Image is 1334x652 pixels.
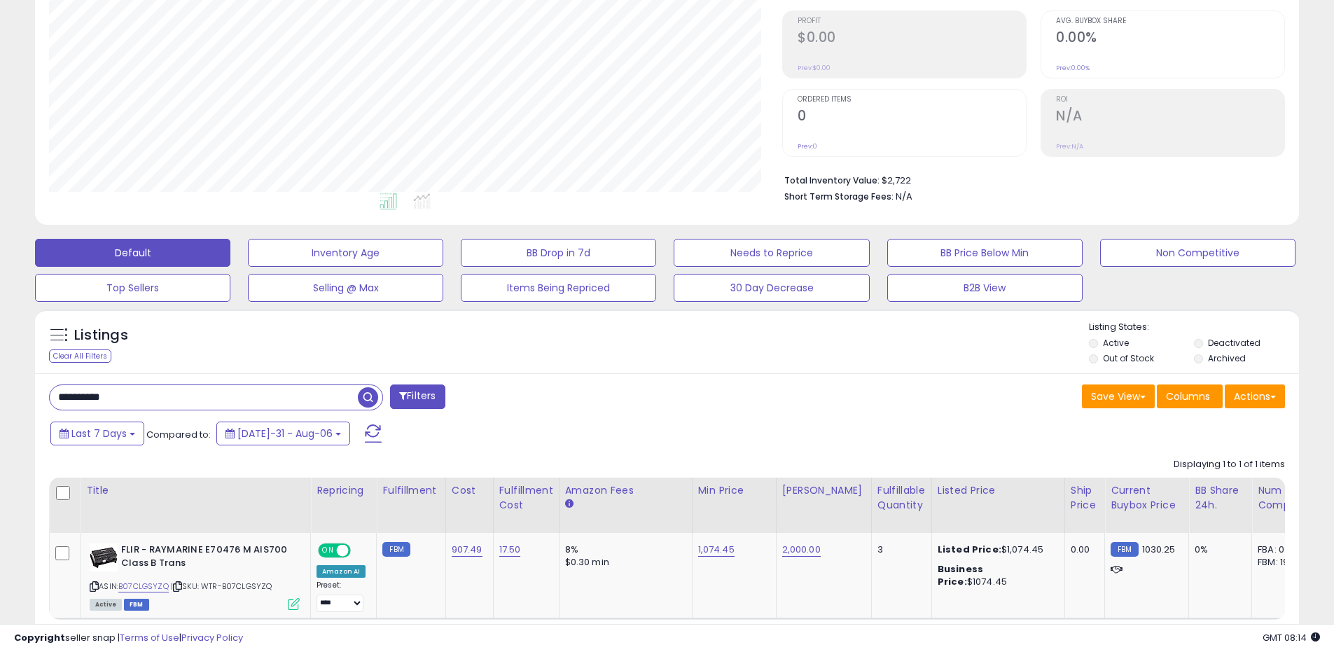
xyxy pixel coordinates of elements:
button: B2B View [887,274,1083,302]
label: Out of Stock [1103,352,1154,364]
small: Prev: 0.00% [1056,64,1090,72]
div: Amazon AI [317,565,366,578]
strong: Copyright [14,631,65,644]
span: 2025-08-14 08:14 GMT [1263,631,1320,644]
div: 0% [1195,543,1241,556]
a: B07CLGSYZQ [118,581,169,592]
div: Repricing [317,483,370,498]
b: Business Price: [938,562,983,588]
div: ASIN: [90,543,300,609]
label: Deactivated [1208,337,1260,349]
small: Prev: $0.00 [798,64,831,72]
small: FBM [382,542,410,557]
div: Ship Price [1071,483,1099,513]
div: Displaying 1 to 1 of 1 items [1174,458,1285,471]
button: Default [35,239,230,267]
label: Active [1103,337,1129,349]
div: Clear All Filters [49,349,111,363]
a: 1,074.45 [698,543,735,557]
span: [DATE]-31 - Aug-06 [237,426,333,441]
button: Non Competitive [1100,239,1295,267]
div: Fulfillable Quantity [877,483,926,513]
a: Privacy Policy [181,631,243,644]
button: Last 7 Days [50,422,144,445]
span: ROI [1056,96,1284,104]
span: | SKU: WTR-B07CLGSYZQ [171,581,272,592]
span: Compared to: [146,428,211,441]
h2: N/A [1056,108,1284,127]
li: $2,722 [784,171,1274,188]
span: All listings currently available for purchase on Amazon [90,599,122,611]
div: seller snap | | [14,632,243,645]
div: Current Buybox Price [1111,483,1183,513]
b: Listed Price: [938,543,1001,556]
small: Prev: N/A [1056,142,1083,151]
small: Amazon Fees. [565,498,574,511]
button: Top Sellers [35,274,230,302]
button: Columns [1157,384,1223,408]
button: Items Being Repriced [461,274,656,302]
span: Profit [798,18,1026,25]
span: N/A [896,190,912,203]
div: 8% [565,543,681,556]
div: Listed Price [938,483,1059,498]
a: 2,000.00 [782,543,821,557]
span: Ordered Items [798,96,1026,104]
a: Terms of Use [120,631,179,644]
span: 1030.25 [1142,543,1176,556]
h2: 0.00% [1056,29,1284,48]
b: Total Inventory Value: [784,174,880,186]
span: FBM [124,599,149,611]
h2: 0 [798,108,1026,127]
img: 41XNI+NgHpL._SL40_.jpg [90,543,118,571]
button: BB Price Below Min [887,239,1083,267]
b: Short Term Storage Fees: [784,190,894,202]
div: $1074.45 [938,563,1054,588]
div: Amazon Fees [565,483,686,498]
span: Last 7 Days [71,426,127,441]
div: FBM: 19 [1258,556,1304,569]
p: Listing States: [1089,321,1299,334]
small: FBM [1111,542,1138,557]
span: Columns [1166,389,1210,403]
div: Num of Comp. [1258,483,1309,513]
button: Inventory Age [248,239,443,267]
div: FBA: 0 [1258,543,1304,556]
div: 3 [877,543,921,556]
div: $0.30 min [565,556,681,569]
h5: Listings [74,326,128,345]
b: FLIR - RAYMARINE E70476 M AIS700 Class B Trans [121,543,291,573]
div: 0.00 [1071,543,1094,556]
button: Selling @ Max [248,274,443,302]
button: [DATE]-31 - Aug-06 [216,422,350,445]
div: Preset: [317,581,366,612]
div: Fulfillment [382,483,439,498]
span: ON [319,545,337,557]
div: Title [86,483,305,498]
div: [PERSON_NAME] [782,483,866,498]
button: Filters [390,384,445,409]
div: Fulfillment Cost [499,483,553,513]
a: 17.50 [499,543,521,557]
label: Archived [1208,352,1246,364]
div: Cost [452,483,487,498]
small: Prev: 0 [798,142,817,151]
button: Needs to Reprice [674,239,869,267]
button: Actions [1225,384,1285,408]
h2: $0.00 [798,29,1026,48]
div: $1,074.45 [938,543,1054,556]
button: 30 Day Decrease [674,274,869,302]
div: Min Price [698,483,770,498]
span: Avg. Buybox Share [1056,18,1284,25]
div: BB Share 24h. [1195,483,1246,513]
button: Save View [1082,384,1155,408]
span: OFF [349,545,371,557]
a: 907.49 [452,543,482,557]
button: BB Drop in 7d [461,239,656,267]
